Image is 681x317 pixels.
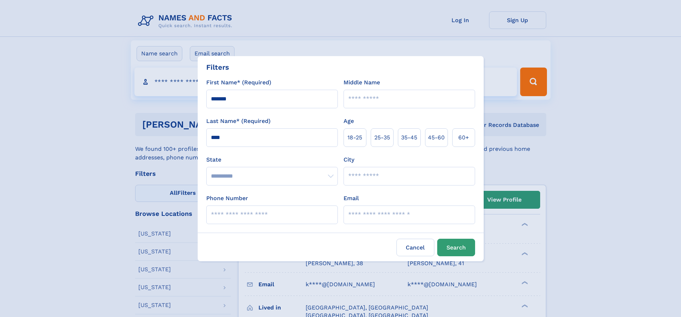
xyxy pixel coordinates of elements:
[344,117,354,125] label: Age
[437,239,475,256] button: Search
[347,133,362,142] span: 18‑25
[206,78,271,87] label: First Name* (Required)
[344,78,380,87] label: Middle Name
[344,155,354,164] label: City
[206,155,338,164] label: State
[374,133,390,142] span: 25‑35
[401,133,417,142] span: 35‑45
[206,117,271,125] label: Last Name* (Required)
[206,62,229,73] div: Filters
[344,194,359,203] label: Email
[396,239,434,256] label: Cancel
[206,194,248,203] label: Phone Number
[428,133,445,142] span: 45‑60
[458,133,469,142] span: 60+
